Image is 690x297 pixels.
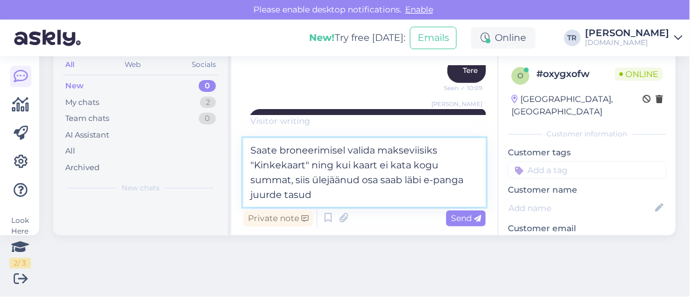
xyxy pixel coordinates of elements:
[65,145,75,157] div: All
[309,31,405,45] div: Try free [DATE]:
[9,215,31,269] div: Look Here
[65,129,109,141] div: AI Assistant
[508,202,653,215] input: Add name
[199,113,216,124] div: 0
[463,66,478,75] span: Tere
[9,258,31,269] div: 2 / 3
[438,84,482,92] span: Seen ✓ 10:09
[309,32,335,43] b: New!
[508,146,666,159] p: Customer tags
[508,129,666,139] div: Customer information
[564,30,581,46] div: TR
[410,27,457,49] button: Emails
[508,184,666,196] p: Customer name
[508,222,666,235] p: Customer email
[431,100,482,108] span: [PERSON_NAME]
[586,28,683,47] a: [PERSON_NAME][DOMAIN_NAME]
[402,4,437,15] span: Enable
[310,116,312,126] span: .
[123,57,144,72] div: Web
[471,27,536,49] div: Online
[199,80,216,92] div: 0
[65,162,100,174] div: Archived
[65,80,84,92] div: New
[189,57,218,72] div: Socials
[536,67,615,81] div: # oxygxofw
[511,93,643,118] div: [GEOGRAPHIC_DATA], [GEOGRAPHIC_DATA]
[63,57,77,72] div: All
[508,235,577,251] div: Request email
[200,97,216,108] div: 2
[243,210,313,226] div: Private note
[122,183,160,193] span: New chats
[65,113,109,124] div: Team chats
[243,115,486,127] div: Visitor writing
[586,38,670,47] div: [DOMAIN_NAME]
[451,213,481,223] span: Send
[65,97,99,108] div: My chats
[508,161,666,179] input: Add a tag
[517,71,523,80] span: o
[615,68,663,81] span: Online
[243,138,486,207] textarea: Saate broneerimisel valida makseviisiks "Kinkekaart" ning kui kaart ei kata kogu summat, siis üle...
[586,28,670,38] div: [PERSON_NAME]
